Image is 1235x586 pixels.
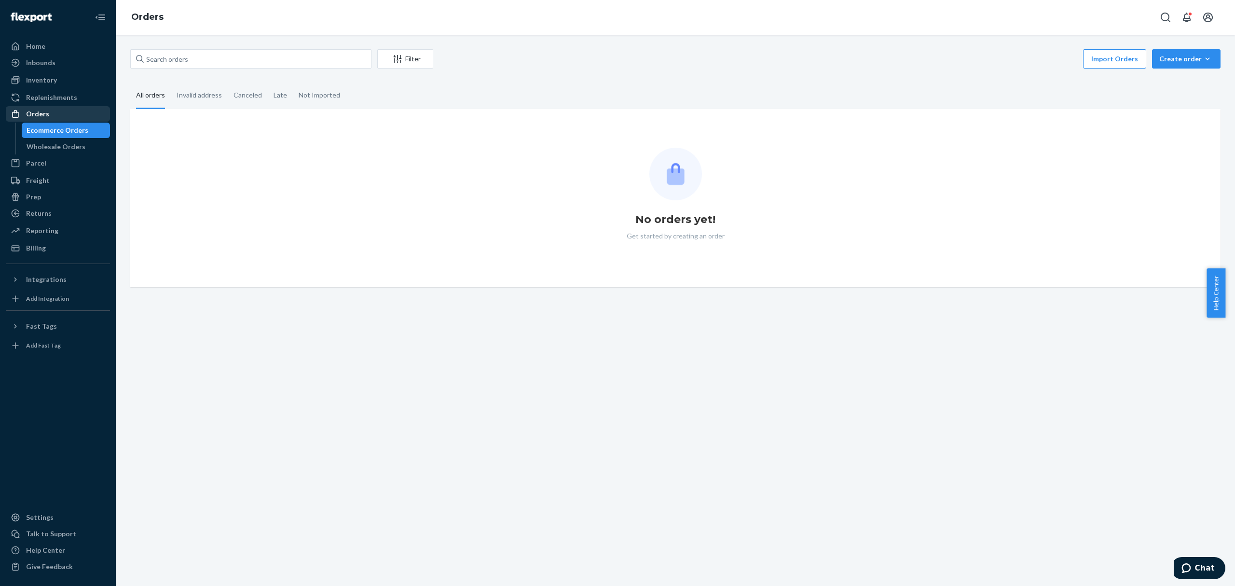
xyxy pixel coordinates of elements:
[26,226,58,236] div: Reporting
[6,90,110,105] a: Replenishments
[91,8,110,27] button: Close Navigation
[1198,8,1218,27] button: Open account menu
[233,83,262,108] div: Canceled
[6,155,110,171] a: Parcel
[123,3,171,31] ol: breadcrumbs
[6,291,110,307] a: Add Integration
[6,189,110,205] a: Prep
[6,106,110,122] a: Orders
[649,148,702,200] img: Empty list
[6,272,110,287] button: Integrations
[6,72,110,88] a: Inventory
[6,559,110,574] button: Give Feedback
[6,223,110,238] a: Reporting
[26,545,65,555] div: Help Center
[26,321,57,331] div: Fast Tags
[26,243,46,253] div: Billing
[26,58,55,68] div: Inbounds
[136,83,165,109] div: All orders
[26,562,73,572] div: Give Feedback
[26,176,50,185] div: Freight
[6,206,110,221] a: Returns
[6,240,110,256] a: Billing
[274,83,287,108] div: Late
[27,142,85,152] div: Wholesale Orders
[6,173,110,188] a: Freight
[1156,8,1175,27] button: Open Search Box
[627,231,725,241] p: Get started by creating an order
[22,139,110,154] a: Wholesale Orders
[26,294,69,303] div: Add Integration
[26,109,49,119] div: Orders
[1207,268,1225,318] button: Help Center
[26,42,45,51] div: Home
[1152,49,1221,69] button: Create order
[299,83,340,108] div: Not Imported
[1159,54,1213,64] div: Create order
[26,513,54,522] div: Settings
[22,123,110,138] a: Ecommerce Orders
[26,158,46,168] div: Parcel
[6,510,110,525] a: Settings
[26,75,57,85] div: Inventory
[6,338,110,353] a: Add Fast Tag
[26,93,77,102] div: Replenishments
[377,49,433,69] button: Filter
[26,275,67,284] div: Integrations
[6,55,110,70] a: Inbounds
[1177,8,1196,27] button: Open notifications
[131,12,164,22] a: Orders
[635,212,715,227] h1: No orders yet!
[6,526,110,542] button: Talk to Support
[6,319,110,334] button: Fast Tags
[26,209,52,218] div: Returns
[6,543,110,558] a: Help Center
[1083,49,1146,69] button: Import Orders
[11,13,52,22] img: Flexport logo
[378,54,433,64] div: Filter
[26,192,41,202] div: Prep
[177,83,222,108] div: Invalid address
[130,49,371,69] input: Search orders
[26,529,76,539] div: Talk to Support
[1174,557,1225,581] iframe: Opens a widget where you can chat to one of our agents
[26,341,61,349] div: Add Fast Tag
[27,126,88,135] div: Ecommerce Orders
[6,39,110,54] a: Home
